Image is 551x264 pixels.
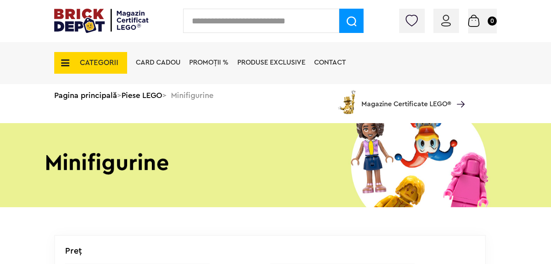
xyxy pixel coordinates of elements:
span: Magazine Certificate LEGO® [361,88,451,108]
span: CATEGORII [80,59,118,66]
a: Card Cadou [136,59,180,66]
p: Preţ [65,247,82,255]
small: 0 [488,16,497,26]
a: Produse exclusive [237,59,305,66]
a: Magazine Certificate LEGO® [451,90,465,97]
a: Contact [314,59,346,66]
a: PROMOȚII % [189,59,229,66]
